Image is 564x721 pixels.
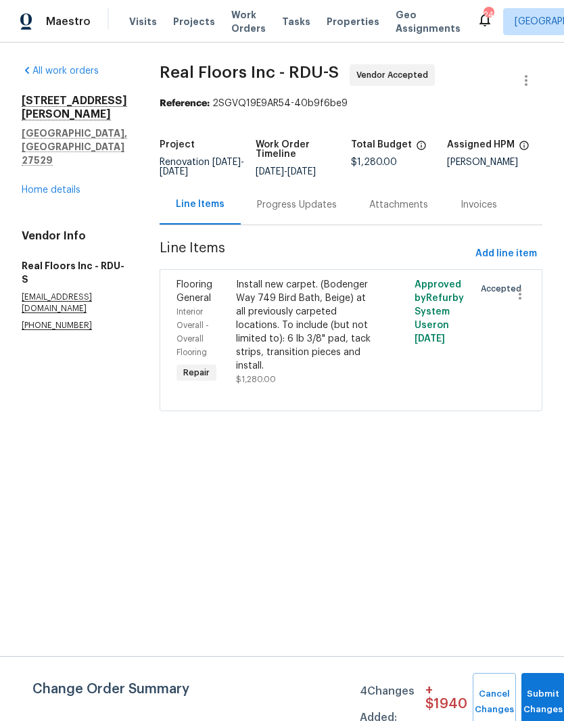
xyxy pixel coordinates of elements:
a: Home details [22,185,80,195]
span: Renovation [160,158,244,177]
span: $1,280.00 [236,375,276,383]
a: All work orders [22,66,99,76]
div: Install new carpet. (Bodenger Way 749 Bird Bath, Beige) at all previously carpeted locations. To ... [236,278,377,373]
span: Visits [129,15,157,28]
div: Line Items [176,197,225,211]
h4: Vendor Info [22,229,127,243]
span: Accepted [481,282,527,296]
span: The hpm assigned to this work order. [519,140,530,158]
span: Add line item [475,246,537,262]
span: - [256,167,316,177]
span: Properties [327,15,379,28]
span: Flooring General [177,280,212,303]
span: [DATE] [212,158,241,167]
span: Projects [173,15,215,28]
b: Reference: [160,99,210,108]
span: [DATE] [415,334,445,344]
div: 2SGVQ19E9AR54-40b9f6be9 [160,97,542,110]
div: Attachments [369,198,428,212]
span: Repair [178,366,215,379]
span: - [160,158,244,177]
button: Add line item [470,241,542,266]
span: Maestro [46,15,91,28]
span: Vendor Accepted [356,68,433,82]
span: [DATE] [256,167,284,177]
div: [PERSON_NAME] [447,158,543,167]
span: [DATE] [287,167,316,177]
div: Invoices [461,198,497,212]
span: Tasks [282,17,310,26]
span: [DATE] [160,167,188,177]
span: $1,280.00 [351,158,397,167]
span: Line Items [160,241,470,266]
div: 24 [484,8,493,22]
span: Real Floors Inc - RDU-S [160,64,339,80]
h5: Total Budget [351,140,412,149]
span: Approved by Refurby System User on [415,280,464,344]
h5: Real Floors Inc - RDU-S [22,259,127,286]
span: Interior Overall - Overall Flooring [177,308,209,356]
h5: Assigned HPM [447,140,515,149]
h5: Project [160,140,195,149]
h5: Work Order Timeline [256,140,352,159]
span: The total cost of line items that have been proposed by Opendoor. This sum includes line items th... [416,140,427,158]
span: Work Orders [231,8,266,35]
span: Geo Assignments [396,8,461,35]
div: Progress Updates [257,198,337,212]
